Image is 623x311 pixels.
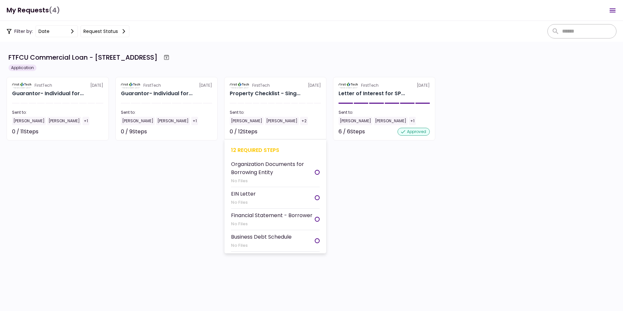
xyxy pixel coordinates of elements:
[231,233,292,241] div: Business Debt Schedule
[121,90,193,97] div: Guarantor- Individual for SPECIALTY PROPERTIES LLC Charles Eldredge
[230,128,257,136] div: 0 / 12 Steps
[12,82,103,88] div: [DATE]
[35,82,52,88] div: FirstTech
[230,110,321,115] div: Sent to:
[252,82,270,88] div: FirstTech
[265,117,299,125] div: [PERSON_NAME]
[231,190,256,198] div: EIN Letter
[156,117,190,125] div: [PERSON_NAME]
[12,117,46,125] div: [PERSON_NAME]
[49,4,60,17] span: (4)
[38,28,50,35] div: date
[231,242,292,249] div: No Files
[230,90,300,97] div: Property Checklist - Single Tenant for SPECIALTY PROPERTIES LLC 1151-B Hospital Wy, Pocatello, ID
[230,117,264,125] div: [PERSON_NAME]
[121,82,141,88] img: Partner logo
[7,4,60,17] h1: My Requests
[339,90,405,97] div: Letter of Interest for SPECIALTY PROPERTIES LLC 1151-B Hospital Way Pocatello
[47,117,81,125] div: [PERSON_NAME]
[231,160,315,176] div: Organization Documents for Borrowing Entity
[161,52,172,63] button: Archive workflow
[12,90,84,97] div: Guarantor- Individual for SPECIALTY PROPERTIES LLC Scot Halladay
[121,128,147,136] div: 0 / 9 Steps
[300,117,308,125] div: +2
[8,65,36,71] div: Application
[12,128,38,136] div: 0 / 11 Steps
[191,117,198,125] div: +1
[121,117,155,125] div: [PERSON_NAME]
[121,82,212,88] div: [DATE]
[339,117,372,125] div: [PERSON_NAME]
[121,110,212,115] div: Sent to:
[143,82,161,88] div: FirstTech
[231,199,256,206] div: No Files
[80,25,129,37] button: Request status
[292,128,321,136] div: Not started
[7,25,129,37] div: Filter by:
[409,117,416,125] div: +1
[339,110,430,115] div: Sent to:
[230,82,250,88] img: Partner logo
[374,117,408,125] div: [PERSON_NAME]
[183,128,212,136] div: Not started
[339,82,358,88] img: Partner logo
[230,82,321,88] div: [DATE]
[231,146,320,154] div: 12 required steps
[36,25,78,37] button: date
[12,82,32,88] img: Partner logo
[12,110,103,115] div: Sent to:
[231,178,315,184] div: No Files
[231,221,312,227] div: No Files
[339,128,365,136] div: 6 / 6 Steps
[74,128,103,136] div: Not started
[231,211,312,219] div: Financial Statement - Borrower
[8,52,157,62] div: FTFCU Commercial Loan - [STREET_ADDRESS]
[82,117,89,125] div: +1
[339,82,430,88] div: [DATE]
[605,3,620,18] button: Open menu
[361,82,379,88] div: FirstTech
[398,128,430,136] div: approved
